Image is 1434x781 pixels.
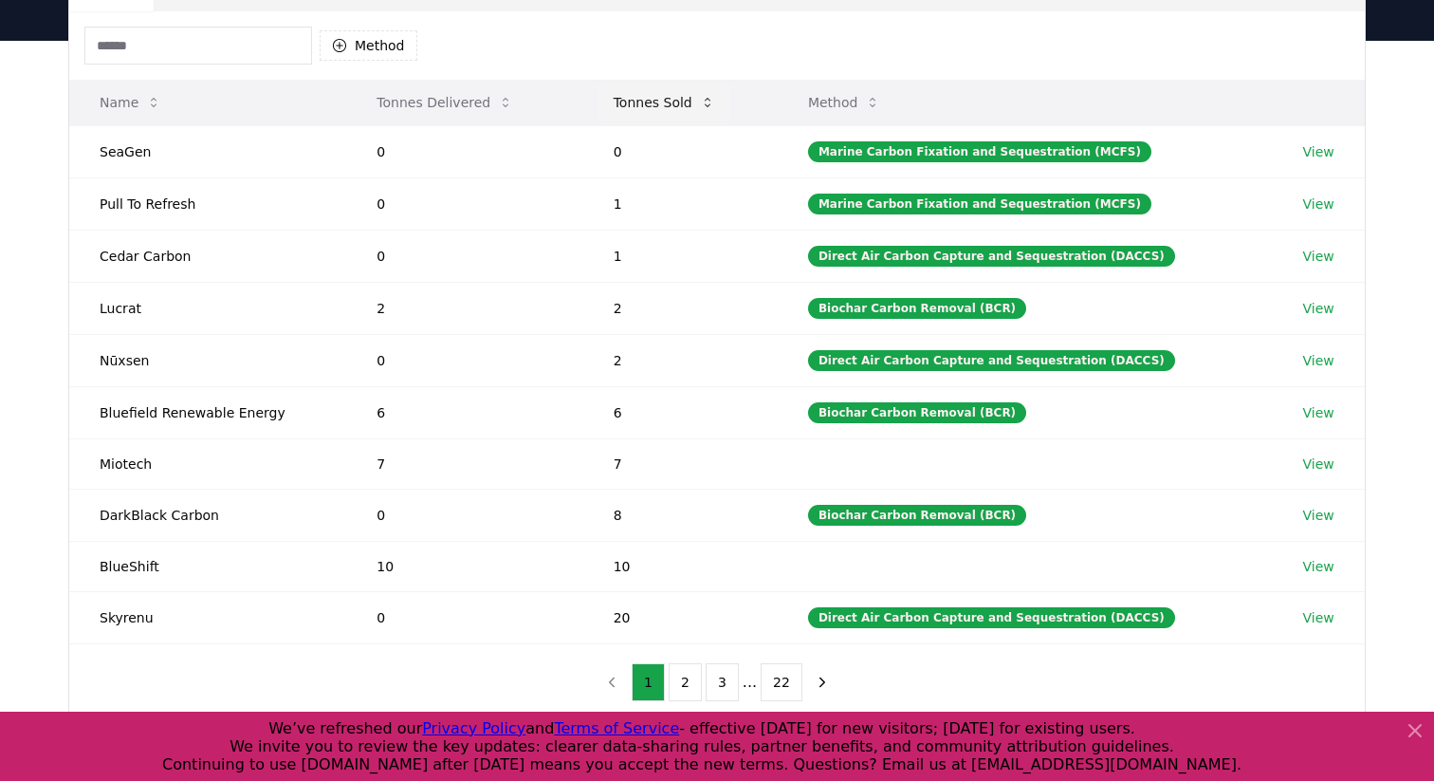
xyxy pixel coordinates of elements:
div: Direct Air Carbon Capture and Sequestration (DACCS) [808,246,1175,267]
td: 6 [346,386,582,438]
button: Method [320,30,417,61]
div: Direct Air Carbon Capture and Sequestration (DACCS) [808,607,1175,628]
a: View [1303,299,1334,318]
td: 2 [346,282,582,334]
a: View [1303,403,1334,422]
a: View [1303,351,1334,370]
a: View [1303,557,1334,576]
button: 1 [632,663,665,701]
div: Biochar Carbon Removal (BCR) [808,402,1026,423]
div: Direct Air Carbon Capture and Sequestration (DACCS) [808,350,1175,371]
li: ... [743,671,757,694]
td: Nūxsen [69,334,346,386]
td: 20 [583,591,778,643]
td: 2 [583,334,778,386]
a: View [1303,506,1334,525]
div: Biochar Carbon Removal (BCR) [808,505,1026,526]
td: 0 [346,125,582,177]
td: SeaGen [69,125,346,177]
td: 1 [583,177,778,230]
td: Bluefield Renewable Energy [69,386,346,438]
a: View [1303,247,1334,266]
td: 1 [583,230,778,282]
td: 0 [346,591,582,643]
button: Tonnes Sold [598,84,730,121]
button: Tonnes Delivered [361,84,528,121]
td: 10 [346,541,582,591]
td: 0 [346,177,582,230]
td: 8 [583,489,778,541]
td: Lucrat [69,282,346,334]
td: 0 [346,230,582,282]
td: BlueShift [69,541,346,591]
td: 2 [583,282,778,334]
button: next page [806,663,838,701]
button: 2 [669,663,702,701]
td: Cedar Carbon [69,230,346,282]
td: 7 [583,438,778,489]
td: Pull To Refresh [69,177,346,230]
td: 0 [583,125,778,177]
a: View [1303,608,1334,627]
a: View [1303,142,1334,161]
div: Marine Carbon Fixation and Sequestration (MCFS) [808,194,1151,214]
button: 3 [706,663,739,701]
td: 6 [583,386,778,438]
button: 22 [761,663,802,701]
td: DarkBlack Carbon [69,489,346,541]
td: 0 [346,334,582,386]
button: Name [84,84,176,121]
td: Miotech [69,438,346,489]
button: Method [793,84,896,121]
div: Biochar Carbon Removal (BCR) [808,298,1026,319]
a: View [1303,195,1334,214]
td: Skyrenu [69,591,346,643]
td: 0 [346,489,582,541]
div: Marine Carbon Fixation and Sequestration (MCFS) [808,141,1151,162]
a: View [1303,455,1334,474]
td: 10 [583,541,778,591]
td: 7 [346,438,582,489]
